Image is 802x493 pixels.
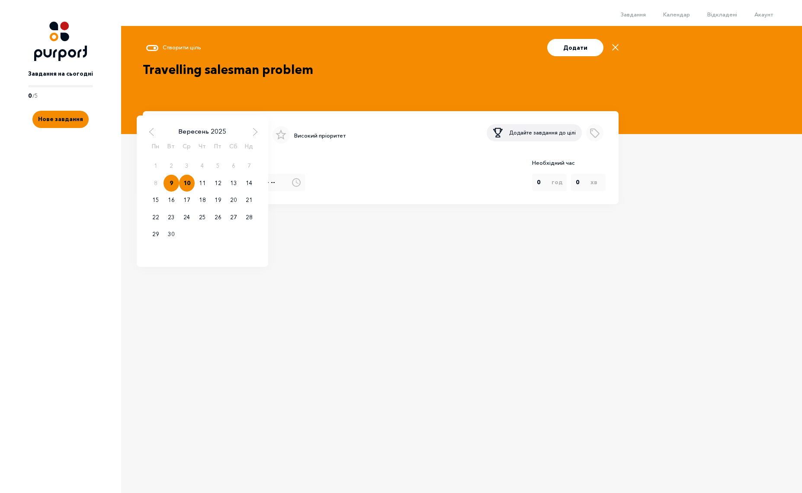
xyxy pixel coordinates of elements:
[241,175,257,192] div: Sun Sep 14 2025
[294,131,346,140] p: Високий пріоритет
[195,209,210,226] div: Thu Sep 25 2025
[195,175,210,192] div: Thu Sep 11 2025
[663,11,690,18] span: Календар
[226,192,241,209] div: Sat Sep 20 2025
[179,192,195,209] div: Wed Sep 17 2025
[148,226,164,243] div: Mon Sep 29 2025
[210,209,226,226] div: Fri Sep 26 2025
[226,209,241,226] div: Sat Sep 27 2025
[28,92,32,100] p: 0
[612,44,619,51] svg: Close
[32,111,89,128] button: Create new task
[737,11,773,18] a: Акаунт
[210,192,226,209] div: Fri Sep 19 2025
[547,39,603,56] button: Create task
[147,128,156,136] span: Previous Month
[142,43,201,52] label: Створити ціль
[210,175,226,192] div: Fri Sep 12 2025
[586,124,603,141] button: Add label
[226,175,241,192] div: Sat Sep 13 2025
[183,142,191,150] abbr: Wednesday
[707,11,737,18] span: Відкладені
[621,11,646,18] span: Завдання
[195,192,210,209] div: Thu Sep 18 2025
[179,175,195,192] div: Wed Sep 10 2025
[148,209,164,226] div: Mon Sep 22 2025
[214,142,221,150] abbr: Friday
[34,22,87,61] img: Logo icon
[164,175,179,192] div: Tue Sep 09 2025
[754,11,773,18] span: Акаунт
[164,226,179,243] div: Tue Sep 30 2025
[151,127,254,136] div: Вересень 2025
[603,11,646,18] a: Завдання
[251,128,260,136] span: Next Month
[199,142,206,150] abbr: Thursday
[148,192,164,209] div: Mon Sep 15 2025
[590,178,597,187] label: хв
[143,61,619,98] textarea: Travelling salesman problem
[32,100,89,128] a: Create new task
[552,178,563,187] label: год
[487,124,582,141] button: Connect to goal
[28,70,93,78] p: Завдання на сьогодні
[167,142,175,150] abbr: Tuesday
[32,92,35,100] p: /
[241,209,257,226] div: Sun Sep 28 2025
[245,142,253,150] abbr: Sunday
[509,129,576,137] p: Додайте завдання до цілі
[253,174,305,191] input: Select time
[690,11,737,18] a: Відкладені
[646,11,690,18] a: Календар
[241,192,257,209] div: Sun Sep 21 2025
[28,61,93,100] a: Завдання на сьогодні0/5
[38,115,83,122] span: Нове завдання
[152,142,159,150] abbr: Monday
[35,92,38,100] p: 5
[179,209,195,226] div: Wed Sep 24 2025
[164,209,179,226] div: Tue Sep 23 2025
[164,192,179,209] div: Tue Sep 16 2025
[229,142,237,150] abbr: Saturday
[532,159,575,167] p: Необхідний час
